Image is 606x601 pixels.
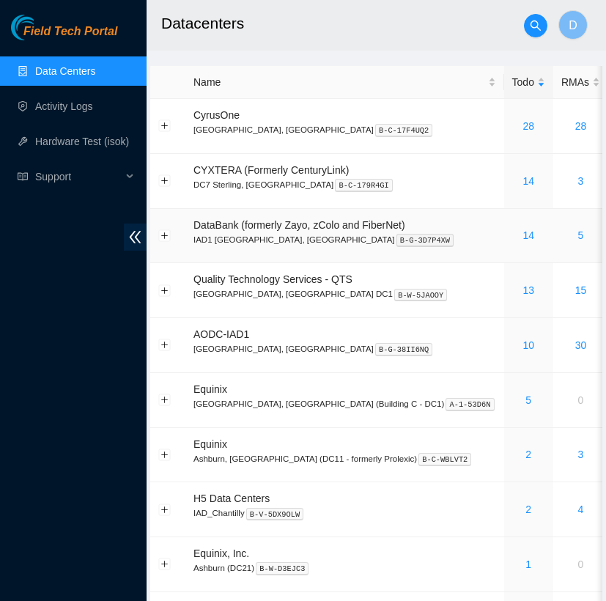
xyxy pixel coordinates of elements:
[193,397,496,410] p: [GEOGRAPHIC_DATA], [GEOGRAPHIC_DATA] (Building C - DC1)
[193,287,496,300] p: [GEOGRAPHIC_DATA], [GEOGRAPHIC_DATA] DC1
[246,508,304,521] kbd: B-V-5DX9OLW
[375,124,433,137] kbd: B-C-17F4UQ2
[193,178,496,191] p: DC7 Sterling, [GEOGRAPHIC_DATA]
[375,343,433,356] kbd: B-G-38II6NQ
[558,10,588,40] button: D
[193,164,349,176] span: CYXTERA (Formerly CenturyLink)
[159,339,171,351] button: Expand row
[193,493,270,504] span: H5 Data Centers
[193,438,227,450] span: Equinix
[525,558,531,570] a: 1
[418,453,471,466] kbd: B-C-WBLVT2
[159,504,171,515] button: Expand row
[159,449,171,460] button: Expand row
[193,547,249,559] span: Equinix, Inc.
[193,109,240,121] span: CyrusOne
[522,284,534,296] a: 13
[525,394,531,406] a: 5
[525,504,531,515] a: 2
[578,449,584,460] a: 3
[193,273,352,285] span: Quality Technology Services - QTS
[578,504,584,515] a: 4
[193,383,227,395] span: Equinix
[11,15,74,40] img: Akamai Technologies
[394,289,447,302] kbd: B-W-5JAOOY
[446,398,494,411] kbd: A-1-53D6N
[569,16,577,34] span: D
[35,100,93,112] a: Activity Logs
[11,26,117,45] a: Akamai TechnologiesField Tech Portal
[193,123,496,136] p: [GEOGRAPHIC_DATA], [GEOGRAPHIC_DATA]
[525,20,547,32] span: search
[522,339,534,351] a: 10
[575,284,587,296] a: 15
[578,175,584,187] a: 3
[256,562,308,575] kbd: B-W-D3EJC3
[522,120,534,132] a: 28
[159,558,171,570] button: Expand row
[18,172,28,182] span: read
[193,561,496,575] p: Ashburn (DC21)
[193,342,496,355] p: [GEOGRAPHIC_DATA], [GEOGRAPHIC_DATA]
[159,284,171,296] button: Expand row
[35,65,95,77] a: Data Centers
[575,339,587,351] a: 30
[23,25,117,39] span: Field Tech Portal
[193,219,405,231] span: DataBank (formerly Zayo, zColo and FiberNet)
[578,229,584,241] a: 5
[124,224,147,251] span: double-left
[578,558,584,570] a: 0
[524,14,547,37] button: search
[525,449,531,460] a: 2
[193,328,249,340] span: AODC-IAD1
[159,229,171,241] button: Expand row
[522,229,534,241] a: 14
[193,452,496,465] p: Ashburn, [GEOGRAPHIC_DATA] (DC11 - formerly Prolexic)
[159,175,171,187] button: Expand row
[578,394,584,406] a: 0
[193,233,496,246] p: IAD1 [GEOGRAPHIC_DATA], [GEOGRAPHIC_DATA]
[35,162,122,191] span: Support
[396,234,454,247] kbd: B-G-3D7P4XW
[35,136,129,147] a: Hardware Test (isok)
[522,175,534,187] a: 14
[193,506,496,520] p: IAD_Chantilly
[159,394,171,406] button: Expand row
[575,120,587,132] a: 28
[335,179,393,192] kbd: B-C-179R4GI
[159,120,171,132] button: Expand row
